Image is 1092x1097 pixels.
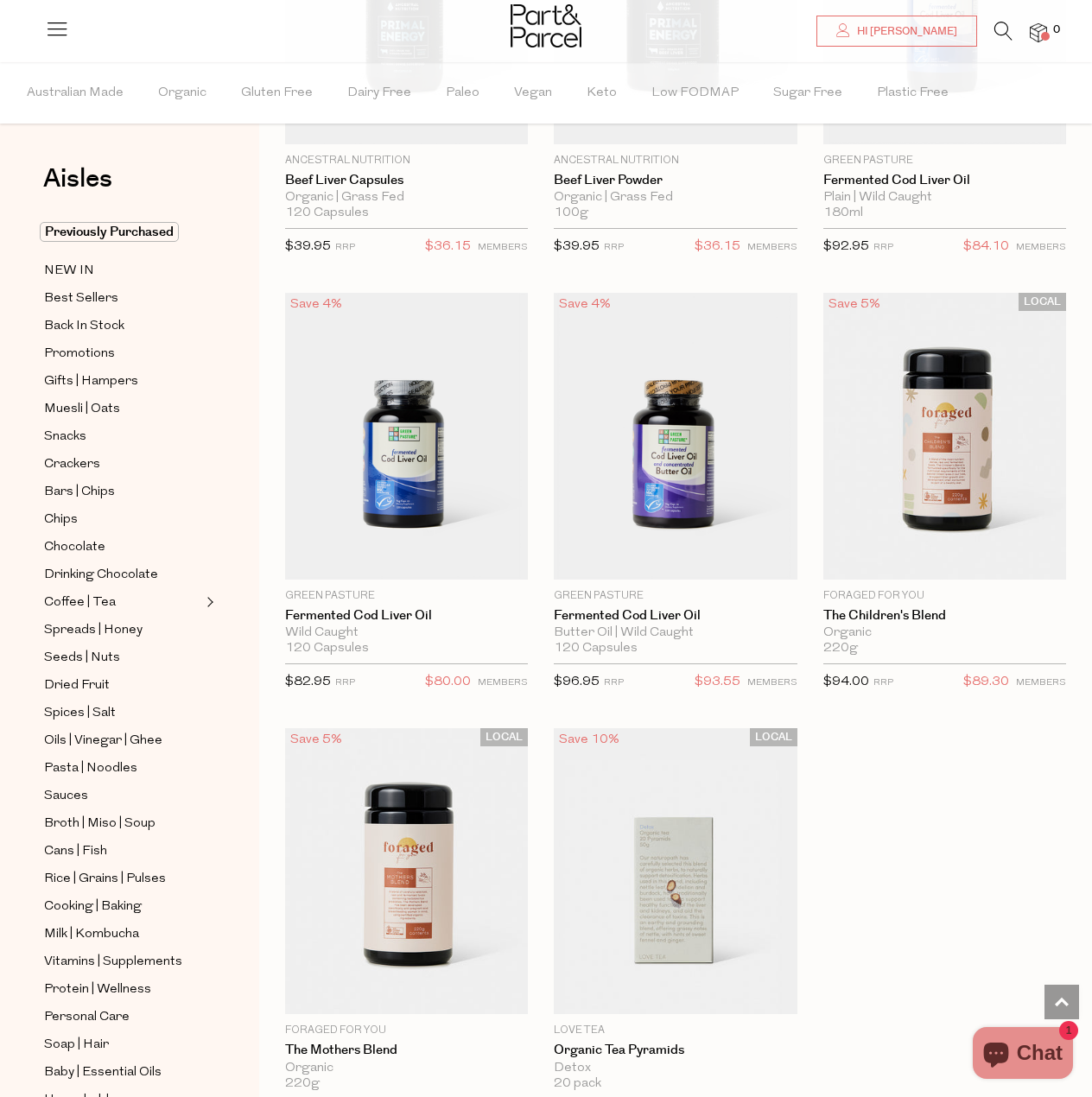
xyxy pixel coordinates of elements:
span: $39.95 [285,240,331,253]
span: Soap | Hair [44,1035,109,1056]
div: Organic | Grass Fed [554,190,797,206]
a: Rice | Grains | Pulses [44,868,201,890]
small: RRP [335,243,355,252]
div: Butter Oil | Wild Caught [554,625,797,641]
div: Organic | Grass Fed [285,190,528,206]
a: Fermented Cod Liver Oil [554,608,797,624]
div: Save 4% [554,293,616,316]
a: Promotions [44,343,201,365]
a: Vitamins | Supplements [44,951,201,973]
a: Fermented Cod Liver Oil [823,173,1066,188]
a: 0 [1030,23,1047,41]
span: $36.15 [425,236,471,258]
p: Ancestral Nutrition [285,153,528,168]
span: $84.10 [963,236,1009,258]
a: Aisles [43,166,112,209]
span: $39.95 [554,240,600,253]
span: Gifts | Hampers [44,371,138,392]
span: Plastic Free [877,63,949,124]
div: Save 5% [285,728,347,751]
span: Dried Fruit [44,675,110,696]
a: Personal Care [44,1006,201,1028]
a: Drinking Chocolate [44,564,201,586]
span: Vitamins | Supplements [44,952,182,973]
img: Organic Tea Pyramids [554,727,797,1014]
span: Baby | Essential Oils [44,1062,162,1083]
span: 100g [554,206,588,221]
span: $94.00 [823,675,869,688]
span: Best Sellers [44,289,118,309]
a: Cooking | Baking [44,896,201,917]
a: Spices | Salt [44,702,201,724]
span: Bars | Chips [44,482,115,503]
span: Chips [44,510,78,530]
a: Snacks [44,426,201,447]
p: Green Pasture [285,588,528,604]
small: RRP [873,678,893,688]
a: Best Sellers [44,288,201,309]
p: Green Pasture [823,153,1066,168]
a: Organic Tea Pyramids [554,1043,797,1058]
span: Protein | Wellness [44,980,151,1000]
a: Crackers [44,453,201,475]
div: Wild Caught [285,625,528,641]
p: Foraged For You [285,1023,528,1038]
div: Organic [823,625,1066,641]
small: RRP [604,678,624,688]
span: Back In Stock [44,316,124,337]
img: The Mothers Blend [285,727,528,1014]
span: Chocolate [44,537,105,558]
span: Muesli | Oats [44,399,120,420]
span: Hi [PERSON_NAME] [853,24,957,39]
small: RRP [604,243,624,252]
small: MEMBERS [747,678,797,688]
a: NEW IN [44,260,201,282]
img: Fermented Cod Liver Oil [554,293,797,580]
span: $82.95 [285,675,331,688]
span: Seeds | Nuts [44,648,120,669]
span: Sauces [44,786,88,807]
span: $96.95 [554,675,600,688]
small: RRP [335,678,355,688]
span: Pasta | Noodles [44,758,137,779]
img: Fermented Cod Liver Oil [285,293,528,580]
a: Bars | Chips [44,481,201,503]
span: 120 Capsules [554,641,638,656]
span: Spreads | Honey [44,620,143,641]
small: MEMBERS [478,678,528,688]
a: Spreads | Honey [44,619,201,641]
a: Pasta | Noodles [44,758,201,779]
div: Plain | Wild Caught [823,190,1066,206]
span: $92.95 [823,240,869,253]
a: Milk | Kombucha [44,923,201,945]
p: Love Tea [554,1023,797,1038]
a: Dried Fruit [44,675,201,696]
span: Vegan [514,63,552,124]
span: 220g [285,1076,320,1092]
span: 0 [1049,22,1064,38]
img: Part&Parcel [511,4,581,48]
span: Gluten Free [241,63,313,124]
span: Keto [587,63,617,124]
span: LOCAL [1019,293,1066,311]
small: MEMBERS [1016,678,1066,688]
span: Milk | Kombucha [44,924,139,945]
span: Paleo [446,63,479,124]
span: 220g [823,641,858,656]
span: Previously Purchased [40,222,179,242]
p: Green Pasture [554,588,797,604]
a: Gifts | Hampers [44,371,201,392]
span: Aisles [43,160,112,198]
a: Previously Purchased [44,222,201,243]
div: Organic [285,1061,528,1076]
a: Soap | Hair [44,1034,201,1056]
span: $80.00 [425,671,471,694]
span: 180ml [823,206,863,221]
small: MEMBERS [478,243,528,252]
a: The Children's Blend [823,608,1066,624]
a: Beef Liver Capsules [285,173,528,188]
a: Chocolate [44,536,201,558]
button: Expand/Collapse Coffee | Tea [202,592,214,612]
img: The Children's Blend [823,293,1066,580]
span: Sugar Free [773,63,842,124]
